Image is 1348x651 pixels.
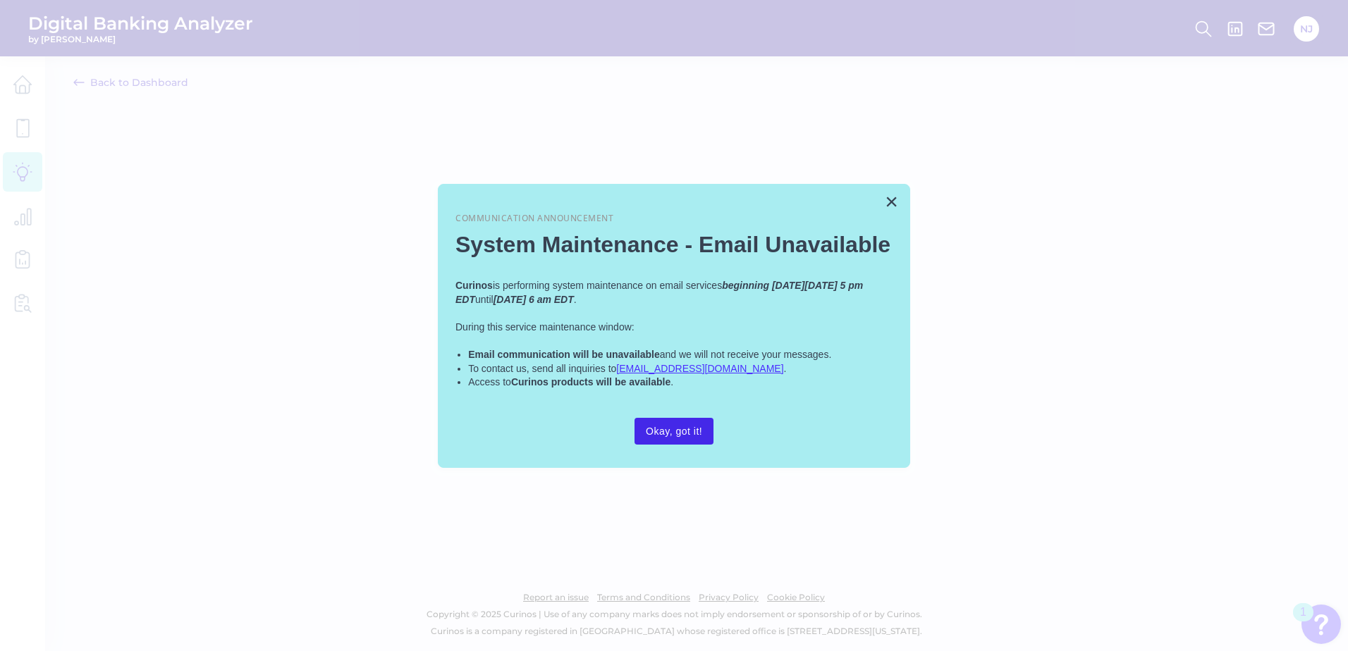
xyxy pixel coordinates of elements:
[455,280,493,291] strong: Curinos
[455,280,866,305] em: beginning [DATE][DATE] 5 pm EDT
[574,294,577,305] span: .
[468,376,511,387] span: Access to
[468,349,660,360] strong: Email communication will be unavailable
[885,190,898,213] button: Close
[493,280,722,291] span: is performing system maintenance on email services
[455,231,893,258] h2: System Maintenance - Email Unavailable
[455,213,893,225] p: Communication Announcement
[616,363,783,374] a: [EMAIL_ADDRESS][DOMAIN_NAME]
[494,294,574,305] em: [DATE] 6 am EDT
[468,363,616,374] span: To contact us, send all inquiries to
[660,349,832,360] span: and we will not receive your messages.
[475,294,494,305] span: until
[635,418,713,445] button: Okay, got it!
[455,321,893,335] p: During this service maintenance window:
[511,376,670,387] strong: Curinos products will be available
[670,376,673,387] span: .
[784,363,787,374] span: .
